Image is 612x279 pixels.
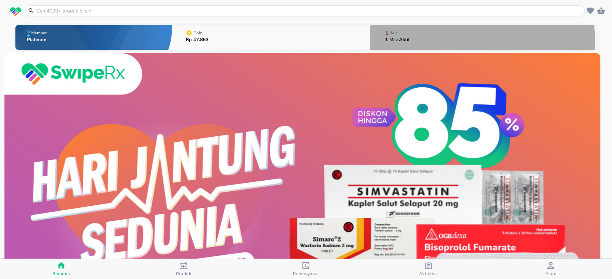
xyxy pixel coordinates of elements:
[245,259,367,279] button: Pembayaran
[176,271,191,276] span: Produk
[545,271,556,276] span: Akun
[10,7,21,16] img: logo_swiperx_s.bd005f3b.svg
[293,271,319,276] span: Pembayaran
[122,259,245,279] button: Produk
[490,259,612,279] button: Akun
[36,7,583,15] input: Cari 4000+ produk di sini
[52,271,70,276] span: Beranda
[370,23,597,52] button: Misi1 Misi Aktif
[391,31,399,35] p: Misi
[367,259,489,279] button: Aktivitas
[27,38,48,42] p: Platinum
[419,271,438,276] span: Aktivitas
[31,31,47,35] p: Member
[385,38,410,42] p: 1 Misi Aktif
[15,23,172,52] button: MemberPlatinum
[194,31,203,35] p: Poin
[186,38,209,42] p: Rp 47.853
[172,23,370,52] button: PoinRp 47.853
